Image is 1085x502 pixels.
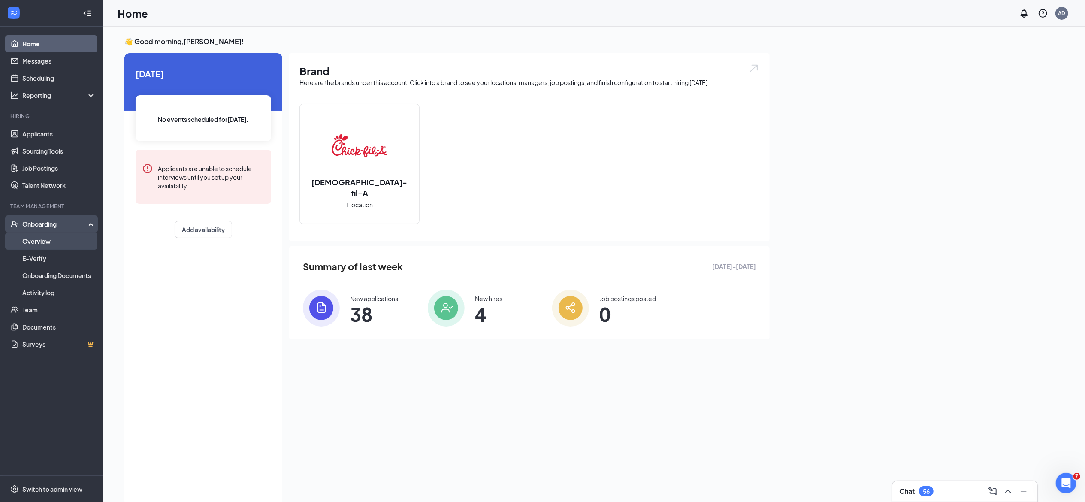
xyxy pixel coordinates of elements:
[22,267,96,284] a: Onboarding Documents
[22,35,96,52] a: Home
[599,306,656,322] span: 0
[303,259,403,274] span: Summary of last week
[22,220,88,228] div: Onboarding
[986,484,1000,498] button: ComposeMessage
[9,9,18,17] svg: WorkstreamLogo
[350,294,398,303] div: New applications
[22,177,96,194] a: Talent Network
[475,306,502,322] span: 4
[22,125,96,142] a: Applicants
[83,9,91,18] svg: Collapse
[118,6,148,21] h1: Home
[303,290,340,327] img: icon
[1019,486,1029,496] svg: Minimize
[475,294,502,303] div: New hires
[599,294,656,303] div: Job postings posted
[1019,8,1029,18] svg: Notifications
[428,290,465,327] img: icon
[10,203,94,210] div: Team Management
[299,64,759,78] h1: Brand
[300,177,419,198] h2: [DEMOGRAPHIC_DATA]-fil-A
[22,485,82,493] div: Switch to admin view
[22,233,96,250] a: Overview
[10,112,94,120] div: Hiring
[142,163,153,174] svg: Error
[22,284,96,301] a: Activity log
[136,67,271,80] span: [DATE]
[712,262,756,271] span: [DATE] - [DATE]
[124,37,770,46] h3: 👋 Good morning, [PERSON_NAME] !
[1017,484,1031,498] button: Minimize
[1073,473,1080,480] span: 7
[346,200,373,209] span: 1 location
[158,163,264,190] div: Applicants are unable to schedule interviews until you set up your availability.
[10,485,19,493] svg: Settings
[158,115,249,124] span: No events scheduled for [DATE] .
[899,487,915,496] h3: Chat
[175,221,232,238] button: Add availability
[22,250,96,267] a: E-Verify
[10,91,19,100] svg: Analysis
[1056,473,1076,493] iframe: Intercom live chat
[332,118,387,173] img: Chick-fil-A
[22,70,96,87] a: Scheduling
[748,64,759,73] img: open.6027fd2a22e1237b5b06.svg
[22,91,96,100] div: Reporting
[22,336,96,353] a: SurveysCrown
[988,486,998,496] svg: ComposeMessage
[22,52,96,70] a: Messages
[22,160,96,177] a: Job Postings
[350,306,398,322] span: 38
[1038,8,1048,18] svg: QuestionInfo
[22,318,96,336] a: Documents
[923,488,930,495] div: 56
[552,290,589,327] img: icon
[299,78,759,87] div: Here are the brands under this account. Click into a brand to see your locations, managers, job p...
[1003,486,1013,496] svg: ChevronUp
[10,220,19,228] svg: UserCheck
[22,142,96,160] a: Sourcing Tools
[1058,9,1066,17] div: AD
[1001,484,1015,498] button: ChevronUp
[22,301,96,318] a: Team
